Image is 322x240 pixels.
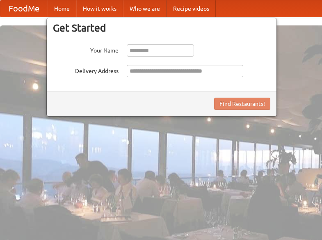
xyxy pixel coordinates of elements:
[214,98,270,110] button: Find Restaurants!
[53,65,119,75] label: Delivery Address
[167,0,216,17] a: Recipe videos
[48,0,76,17] a: Home
[0,0,48,17] a: FoodMe
[53,22,270,34] h3: Get Started
[123,0,167,17] a: Who we are
[76,0,123,17] a: How it works
[53,44,119,55] label: Your Name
